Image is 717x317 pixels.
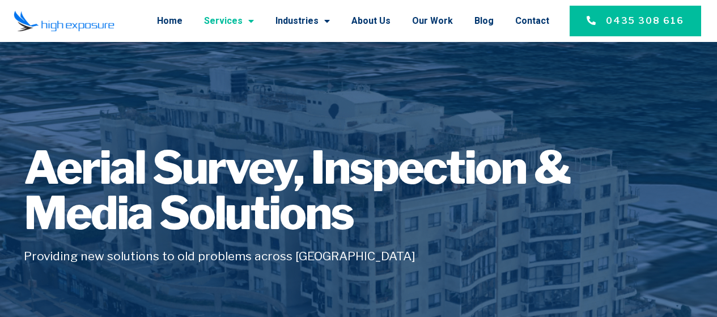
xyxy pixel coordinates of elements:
a: Home [157,6,183,36]
a: 0435 308 616 [570,6,701,36]
span: 0435 308 616 [606,14,684,28]
a: Services [204,6,254,36]
a: Our Work [412,6,453,36]
img: Final-Logo copy [14,10,114,32]
a: Contact [515,6,549,36]
a: Industries [275,6,330,36]
h1: Aerial Survey, Inspection & Media Solutions [24,145,693,236]
nav: Menu [126,6,549,36]
a: About Us [351,6,391,36]
a: Blog [474,6,494,36]
h5: Providing new solutions to old problems across [GEOGRAPHIC_DATA] [24,247,693,265]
